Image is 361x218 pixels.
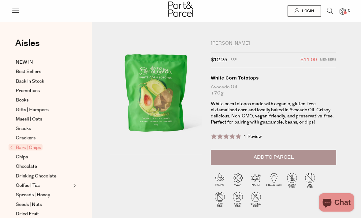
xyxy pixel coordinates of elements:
[317,193,356,213] inbox-online-store-chat: Shopify online store chat
[16,210,39,218] span: Dried Fruit
[72,182,76,189] button: Expand/Collapse Coffee | Tea
[16,106,49,113] span: Gifts | Hampers
[301,171,319,189] img: P_P-ICONS-Live_Bec_V11_GMO_Free.svg
[211,150,336,165] button: Add to Parcel
[211,56,227,64] span: $12.25
[16,201,42,208] span: Seeds | Nuts
[16,78,71,85] a: Back In Stock
[229,171,247,189] img: P_P-ICONS-Live_Bec_V11_Vegan.svg
[16,135,35,142] span: Crackers
[16,182,71,189] a: Coffee | Tea
[15,39,40,54] a: Aisles
[288,6,321,17] a: Login
[16,116,42,123] span: Muesli | Oats
[10,144,71,151] a: Bars | Chips
[320,56,336,64] span: Members
[283,171,301,189] img: P_P-ICONS-Live_Bec_V11_Gluten_Free.svg
[16,201,71,208] a: Seeds | Nuts
[16,106,71,113] a: Gifts | Hampers
[9,144,43,150] span: Bars | Chips
[110,40,202,155] img: White Corn Tototops
[16,87,40,94] span: Promotions
[340,8,346,15] a: 0
[16,59,33,66] span: NEW IN
[16,87,71,94] a: Promotions
[16,210,71,218] a: Dried Fruit
[211,40,336,46] div: [PERSON_NAME]
[211,75,336,81] div: White Corn Tototops
[230,56,237,64] span: RRP
[16,191,71,199] a: Spreads | Honey
[16,68,71,76] a: Best Sellers
[16,116,71,123] a: Muesli | Oats
[244,134,262,140] span: 1 Review
[16,78,44,85] span: Back In Stock
[16,68,41,76] span: Best Sellers
[211,84,336,96] div: Avocado Oil 170g
[16,163,71,170] a: Chocolate
[211,101,336,125] p: White corn totopos made with organic, gluten-free nixtamalised corn and locally baked in Avocado ...
[16,191,50,199] span: Spreads | Honey
[16,135,71,142] a: Crackers
[16,97,71,104] a: Books
[16,182,40,189] span: Coffee | Tea
[254,154,294,161] span: Add to Parcel
[16,163,37,170] span: Chocolate
[16,172,71,180] a: Drinking Chocolate
[300,56,317,64] span: $11.00
[211,171,229,189] img: P_P-ICONS-Live_Bec_V11_Organic.svg
[229,190,247,208] img: P_P-ICONS-Live_Bec_V11_Sugar_Free.svg
[16,125,31,132] span: Snacks
[16,153,71,161] a: Chips
[346,8,352,13] span: 0
[265,171,283,189] img: P_P-ICONS-Live_Bec_V11_Locally_Made_2.svg
[16,59,71,66] a: NEW IN
[15,37,40,50] span: Aisles
[211,190,229,208] img: P_P-ICONS-Live_Bec_V11_Dairy_Free.svg
[16,97,28,104] span: Books
[247,171,265,189] img: P_P-ICONS-Live_Bec_V11_Kosher.svg
[300,9,314,14] span: Login
[16,172,56,180] span: Drinking Chocolate
[16,125,71,132] a: Snacks
[16,153,28,161] span: Chips
[247,190,265,208] img: P_P-ICONS-Live_Bec_V11_Chemical_Free.svg
[168,2,193,17] img: Part&Parcel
